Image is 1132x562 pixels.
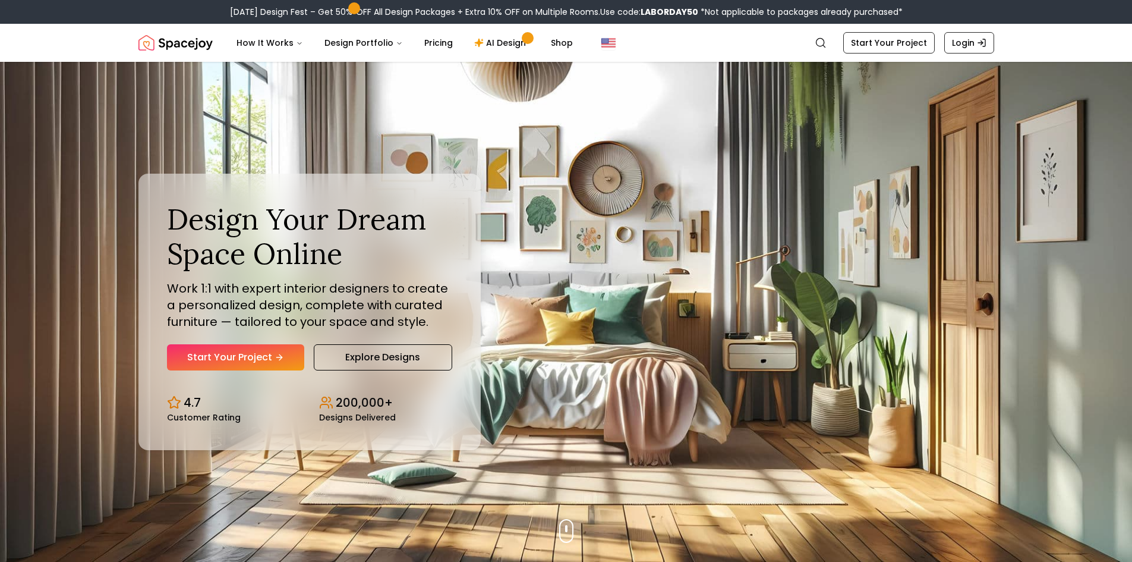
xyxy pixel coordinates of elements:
nav: Global [138,24,994,62]
button: How It Works [227,31,313,55]
img: United States [601,36,616,50]
a: Explore Designs [314,344,452,371]
img: Spacejoy Logo [138,31,213,55]
nav: Main [227,31,582,55]
p: Work 1:1 with expert interior designers to create a personalized design, complete with curated fu... [167,280,452,330]
button: Design Portfolio [315,31,412,55]
small: Customer Rating [167,413,241,422]
a: AI Design [465,31,539,55]
h1: Design Your Dream Space Online [167,202,452,271]
small: Designs Delivered [319,413,396,422]
a: Start Your Project [167,344,304,371]
a: Spacejoy [138,31,213,55]
div: [DATE] Design Fest – Get 50% OFF All Design Packages + Extra 10% OFF on Multiple Rooms. [230,6,903,18]
div: Design stats [167,385,452,422]
p: 200,000+ [336,394,393,411]
a: Start Your Project [843,32,935,54]
a: Pricing [415,31,462,55]
b: LABORDAY50 [641,6,698,18]
p: 4.7 [184,394,201,411]
span: *Not applicable to packages already purchased* [698,6,903,18]
span: Use code: [600,6,698,18]
a: Shop [541,31,582,55]
a: Login [944,32,994,54]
